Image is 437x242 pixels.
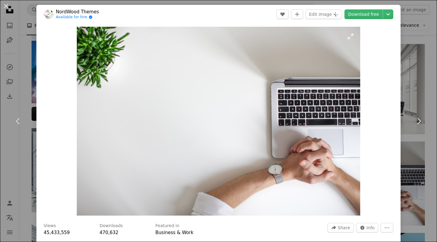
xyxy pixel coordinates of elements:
[344,9,383,19] a: Download free
[356,223,378,233] button: Stats about this image
[155,230,193,235] a: Business & Work
[327,223,354,233] button: Share this image
[155,223,179,229] h3: Featured in
[291,9,303,19] button: Add to Collection
[56,15,99,20] a: Available for hire
[44,223,56,229] h3: Views
[383,9,393,19] button: Choose download size
[338,223,350,232] span: Share
[401,92,437,150] a: Next
[44,230,70,235] span: 45,433,559
[276,9,289,19] button: Like
[381,223,393,233] button: More Actions
[77,27,360,216] button: Zoom in on this image
[56,9,99,15] a: NordWood Themes
[100,230,118,235] span: 470,632
[77,27,360,216] img: person wearing watch near laptop
[306,9,342,19] button: Edit image
[44,9,53,19] img: Go to NordWood Themes's profile
[367,223,375,232] span: Info
[100,223,123,229] h3: Downloads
